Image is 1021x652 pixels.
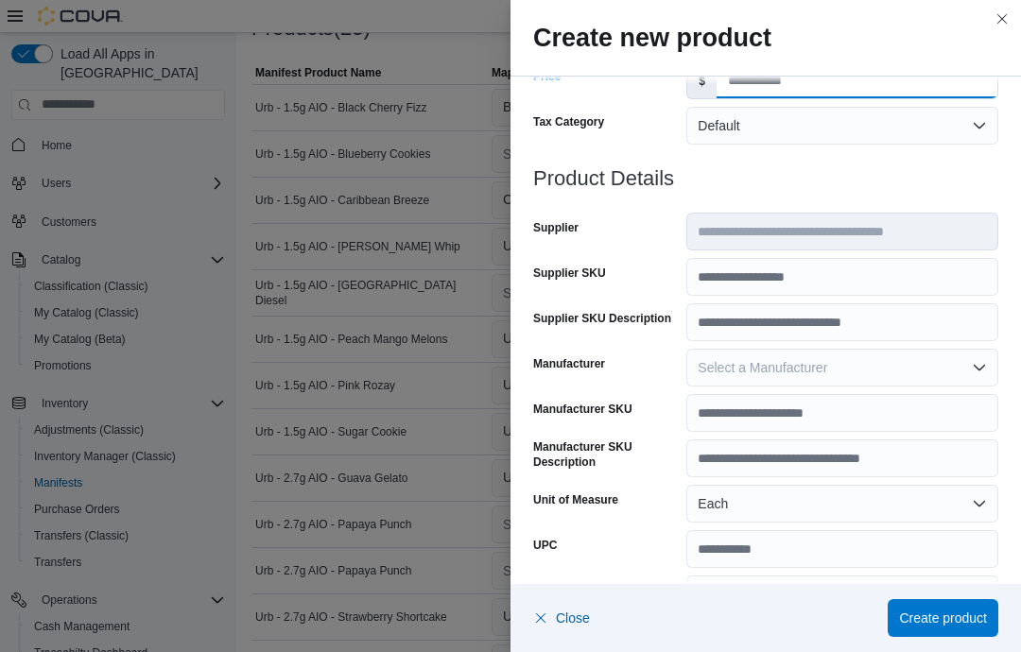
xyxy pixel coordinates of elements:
span: Select a Manufacturer [698,360,827,375]
label: Tax Category [533,114,604,129]
label: UPC [533,538,557,553]
button: Close [533,599,590,637]
label: $ [687,62,717,98]
button: Each [686,485,998,523]
h2: Create new product [533,23,998,53]
label: Price [533,69,565,84]
button: Default [686,107,998,145]
label: Manufacturer SKU Description [533,439,679,470]
span: Close [556,609,590,627]
h3: Product Details [533,167,998,190]
label: UPC Description [533,583,623,598]
button: Close this dialog [991,8,1013,30]
label: Supplier SKU Description [533,311,671,326]
span: Create product [899,609,987,627]
label: Supplier [533,220,579,235]
label: Unit of Measure [533,492,618,507]
label: Manufacturer [533,356,605,371]
button: Create product [888,599,998,637]
label: Supplier SKU [533,266,606,281]
button: Select a Manufacturer [686,349,998,386]
label: Manufacturer SKU [533,402,632,417]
